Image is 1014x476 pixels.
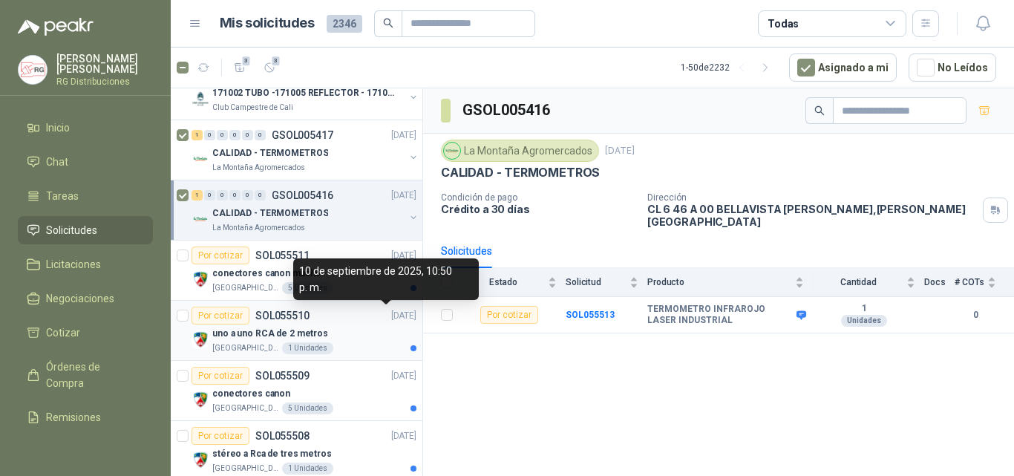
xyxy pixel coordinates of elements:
img: Company Logo [192,210,209,228]
span: 3 [241,55,252,67]
p: SOL055508 [255,431,310,441]
div: 1 - 50 de 2232 [681,56,777,79]
span: Producto [647,277,792,287]
span: Tareas [46,188,79,204]
p: CALIDAD - TERMOMETROS [441,165,600,180]
b: 1 [813,303,915,315]
div: 1 [192,130,203,140]
div: 0 [242,130,253,140]
a: Por cotizarSOL055510[DATE] Company Logouno a uno RCA de 2 metros[GEOGRAPHIC_DATA][PERSON_NAME]1 U... [171,301,422,361]
div: 1 Unidades [282,342,333,354]
span: Licitaciones [46,256,101,273]
button: No Leídos [909,53,996,82]
p: RG Distribuciones [56,77,153,86]
div: 0 [242,190,253,200]
p: CALIDAD - TERMOMETROS [212,206,328,221]
p: Club Campestre de Cali [212,102,293,114]
div: 0 [229,190,241,200]
p: [GEOGRAPHIC_DATA][PERSON_NAME] [212,402,279,414]
p: CALIDAD - TERMOMETROS [212,146,328,160]
a: Órdenes de Compra [18,353,153,397]
div: 5 Unidades [282,402,333,414]
p: SOL055510 [255,310,310,321]
button: 3 [258,56,281,79]
div: 1 [192,190,203,200]
p: SOL055511 [255,250,310,261]
div: 5 Unidades [282,282,333,294]
p: 171002 TUBO -171005 REFLECTOR - 171007 PANEL [212,86,397,100]
div: Por cotizar [480,306,538,324]
p: [DATE] [391,128,416,143]
img: Company Logo [19,56,47,84]
img: Company Logo [192,90,209,108]
span: Negociaciones [46,290,114,307]
span: Órdenes de Compra [46,359,139,391]
div: 0 [217,190,228,200]
th: Estado [462,268,566,297]
img: Company Logo [192,391,209,408]
p: [DATE] [391,309,416,323]
p: Crédito a 30 días [441,203,635,215]
span: 2346 [327,15,362,33]
div: Por cotizar [192,307,249,325]
p: [DATE] [391,249,416,263]
p: SOL055509 [255,371,310,381]
a: 1 0 0 0 0 0 GSOL005416[DATE] Company LogoCALIDAD - TERMOMETROSLa Montaña Agromercados [192,186,419,234]
a: 5 0 0 0 0 0 GSOL005422[DATE] Company Logo171002 TUBO -171005 REFLECTOR - 171007 PANELClub Campest... [192,66,419,114]
span: Inicio [46,120,70,136]
span: Estado [462,277,545,287]
p: [DATE] [391,369,416,383]
div: La Montaña Agromercados [441,140,599,162]
div: Por cotizar [192,247,249,264]
a: Inicio [18,114,153,142]
span: Solicitud [566,277,627,287]
button: Asignado a mi [789,53,897,82]
a: Remisiones [18,403,153,431]
div: 0 [204,190,215,200]
span: search [814,105,825,116]
img: Company Logo [192,270,209,288]
div: Unidades [841,315,887,327]
span: Cantidad [813,277,903,287]
a: Licitaciones [18,250,153,278]
span: 3 [271,55,281,67]
button: 3 [228,56,252,79]
p: [DATE] [391,189,416,203]
div: 0 [204,130,215,140]
span: Solicitudes [46,222,97,238]
p: conectores canon macho [212,267,321,281]
a: SOL055513 [566,310,615,320]
th: Solicitud [566,268,647,297]
p: Condición de pago [441,192,635,203]
img: Company Logo [444,143,460,159]
p: stéreo a Rca de tres metros [212,447,332,461]
div: 0 [217,130,228,140]
span: search [383,18,393,28]
p: La Montaña Agromercados [212,222,305,234]
img: Company Logo [192,330,209,348]
h1: Mis solicitudes [220,13,315,34]
a: Tareas [18,182,153,210]
th: Cantidad [813,268,924,297]
span: # COTs [955,277,984,287]
p: GSOL005416 [272,190,333,200]
div: Todas [768,16,799,32]
a: Por cotizarSOL055509[DATE] Company Logoconectores canon[GEOGRAPHIC_DATA][PERSON_NAME]5 Unidades [171,361,422,421]
a: 1 0 0 0 0 0 GSOL005417[DATE] Company LogoCALIDAD - TERMOMETROSLa Montaña Agromercados [192,126,419,174]
th: Producto [647,268,813,297]
p: uno a uno RCA de 2 metros [212,327,328,341]
div: 0 [229,130,241,140]
p: [GEOGRAPHIC_DATA][PERSON_NAME] [212,342,279,354]
a: Cotizar [18,319,153,347]
a: Configuración [18,437,153,466]
p: La Montaña Agromercados [212,162,305,174]
a: Solicitudes [18,216,153,244]
p: GSOL005417 [272,130,333,140]
b: 0 [955,308,996,322]
th: Docs [924,268,955,297]
div: Por cotizar [192,367,249,385]
p: [GEOGRAPHIC_DATA][PERSON_NAME] [212,282,279,294]
span: Remisiones [46,409,101,426]
img: Company Logo [192,451,209,469]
